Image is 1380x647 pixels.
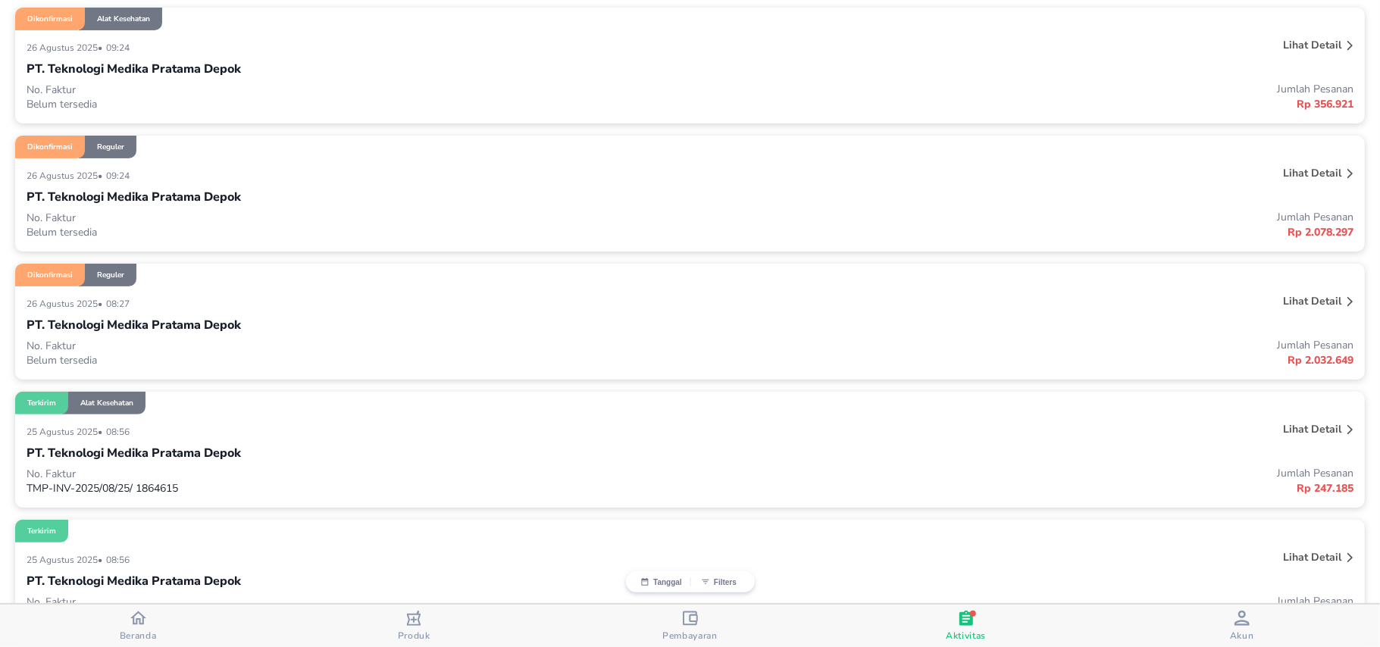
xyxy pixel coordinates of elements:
p: Dikonfirmasi [27,270,73,280]
p: Lihat detail [1283,294,1341,308]
p: Belum tersedia [27,97,690,111]
p: Dikonfirmasi [27,142,73,152]
p: Rp 2.078.297 [690,224,1354,240]
p: 09:24 [106,42,133,54]
p: Lihat detail [1283,550,1341,564]
button: Aktivitas [828,605,1104,647]
p: 08:56 [106,554,133,566]
span: Akun [1230,630,1254,642]
p: 08:27 [106,298,133,310]
p: 08:56 [106,426,133,438]
button: Akun [1104,605,1380,647]
p: Rp 356.921 [690,96,1354,112]
p: Terkirim [27,398,56,408]
p: PT. Teknologi Medika Pratama Depok [27,444,241,462]
button: Produk [276,605,552,647]
p: Jumlah Pesanan [690,338,1354,352]
p: Belum tersedia [27,225,690,239]
p: Lihat detail [1283,38,1341,52]
p: No. Faktur [27,211,690,225]
p: Terkirim [27,526,56,536]
button: Pembayaran [552,605,828,647]
p: No. Faktur [27,467,690,481]
p: Reguler [97,270,124,280]
p: Rp 247.185 [690,480,1354,496]
span: Produk [398,630,430,642]
span: Aktivitas [946,630,986,642]
p: Reguler [97,142,124,152]
p: Rp 2.032.649 [690,352,1354,368]
p: Jumlah Pesanan [690,210,1354,224]
p: 26 Agustus 2025 • [27,42,106,54]
p: Lihat detail [1283,166,1341,180]
p: 26 Agustus 2025 • [27,170,106,182]
p: No. Faktur [27,83,690,97]
p: PT. Teknologi Medika Pratama Depok [27,60,241,78]
span: Pembayaran [662,630,718,642]
p: PT. Teknologi Medika Pratama Depok [27,316,241,334]
p: 09:24 [106,170,133,182]
p: Jumlah Pesanan [690,466,1354,480]
p: Alat Kesehatan [97,14,150,24]
p: TMP-INV-2025/08/25/ 1864615 [27,481,690,495]
p: 26 Agustus 2025 • [27,298,106,310]
p: 25 Agustus 2025 • [27,554,106,566]
button: Tanggal [634,577,690,586]
p: Jumlah Pesanan [690,594,1354,608]
span: Beranda [120,630,157,642]
p: Lihat detail [1283,422,1341,436]
p: Belum tersedia [27,353,690,367]
p: Jumlah Pesanan [690,82,1354,96]
p: Dikonfirmasi [27,14,73,24]
p: Alat Kesehatan [80,398,133,408]
p: No. Faktur [27,595,690,609]
button: Filters [690,577,747,586]
p: PT. Teknologi Medika Pratama Depok [27,188,241,206]
p: No. Faktur [27,339,690,353]
p: 25 Agustus 2025 • [27,426,106,438]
